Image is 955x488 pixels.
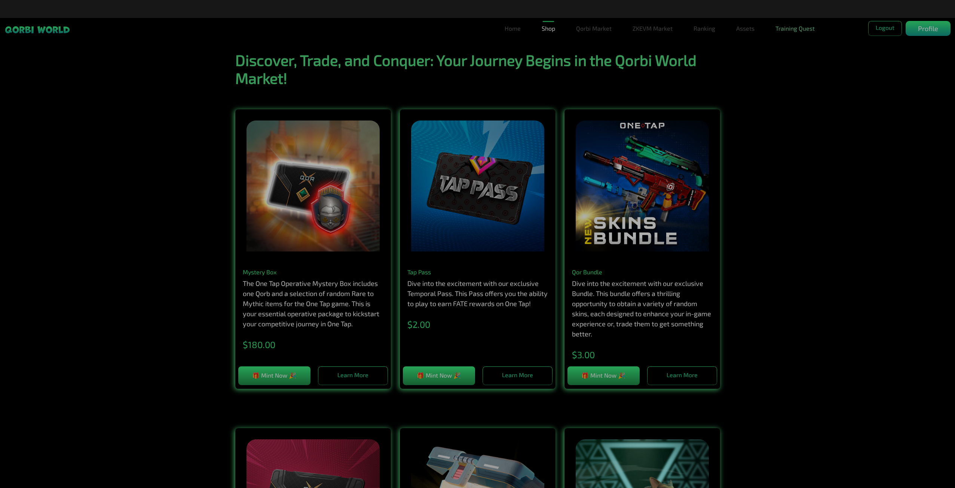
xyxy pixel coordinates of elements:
a: Qorbi Market [573,21,615,36]
a: Training Quest [772,21,818,36]
div: $ 2 .00 [407,318,548,329]
div: $ 180 .00 [243,338,383,349]
h4: Mystery Box [243,268,383,275]
p: Profile [918,24,938,34]
p: Dive into the excitement with our exclusive Temporal Pass. This Pass offers you the ability to pl... [407,278,548,309]
button: 🎁 Mint Now 🎉 [403,366,475,385]
a: Learn More [647,366,717,385]
button: 🎁 Mint Now 🎉 [567,366,640,385]
div: $ 3 .00 [572,348,713,359]
p: The One Tap Operative Mystery Box includes one Qorb and a selection of random Rare to Mythic item... [243,278,383,329]
a: Home [502,21,524,36]
button: 🎁 Mint Now 🎉 [238,366,310,385]
h4: Qor Bundle [572,268,713,275]
a: Shop [539,21,558,36]
img: sticky brand-logo [4,25,70,34]
a: Learn More [318,366,388,385]
button: Logout [868,21,902,36]
h4: Tap Pass [407,268,548,275]
a: Ranking [691,21,718,36]
a: Assets [733,21,757,36]
a: ZKEVM Market [630,21,676,36]
p: Dive into the excitement with our exclusive Bundle. This bundle offers a thrilling opportunity to... [572,278,713,339]
h1: Discover, Trade, and Conquer: Your Journey Begins in the Qorbi World Market! [231,51,725,87]
a: Learn More [483,366,553,385]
